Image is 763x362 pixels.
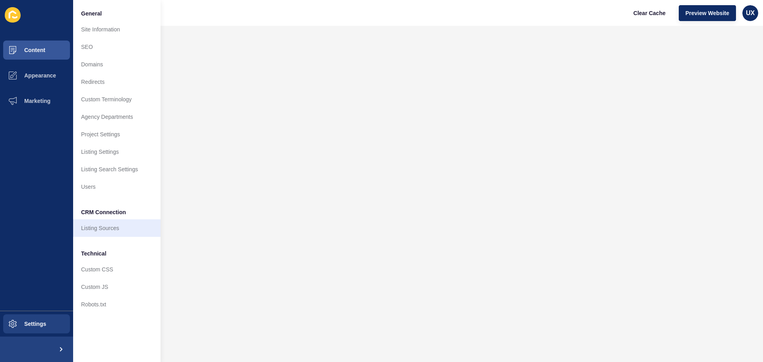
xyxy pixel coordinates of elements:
a: Agency Departments [73,108,161,126]
span: General [81,10,102,17]
a: Listing Sources [73,219,161,237]
span: Technical [81,250,107,257]
a: Custom CSS [73,261,161,278]
span: CRM Connection [81,208,126,216]
button: Preview Website [679,5,736,21]
a: Project Settings [73,126,161,143]
span: UX [746,9,755,17]
span: Clear Cache [633,9,666,17]
a: Listing Search Settings [73,161,161,178]
a: Users [73,178,161,196]
a: Redirects [73,73,161,91]
a: Robots.txt [73,296,161,313]
a: Custom JS [73,278,161,296]
span: Preview Website [686,9,729,17]
button: Clear Cache [627,5,672,21]
a: Site Information [73,21,161,38]
a: Domains [73,56,161,73]
a: Listing Settings [73,143,161,161]
a: Custom Terminology [73,91,161,108]
a: SEO [73,38,161,56]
